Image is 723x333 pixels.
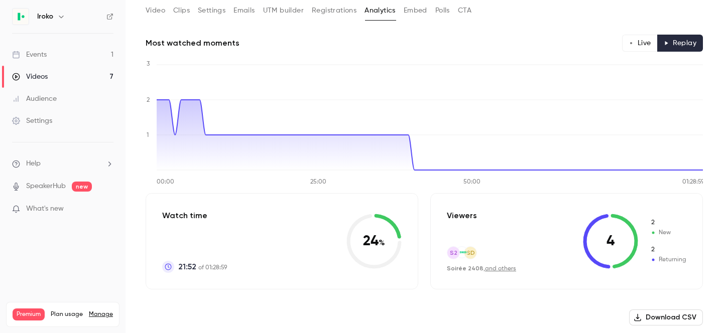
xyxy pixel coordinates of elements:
span: SD [466,248,475,257]
img: Iroko [13,9,29,25]
h2: Most watched moments [146,37,239,49]
button: Clips [173,3,190,19]
span: 21:52 [178,261,196,273]
span: Soirée 2408 [447,265,484,272]
div: Audience [12,94,57,104]
button: Settings [198,3,225,19]
span: new [72,182,92,192]
p: Viewers [447,210,477,222]
button: Download CSV [629,309,703,325]
tspan: 01:28:59 [682,179,704,185]
span: Returning [650,245,686,254]
img: iroko.eu [456,251,467,253]
span: What's new [26,204,64,214]
button: Polls [435,3,450,19]
tspan: 2 [147,97,150,103]
tspan: 1 [147,132,149,138]
button: Embed [404,3,427,19]
span: S2 [450,248,457,257]
span: New [650,218,686,227]
button: CTA [458,3,471,19]
span: Returning [650,255,686,264]
div: , [447,264,516,273]
span: New [650,228,686,237]
div: Settings [12,116,52,126]
button: Emails [233,3,255,19]
button: Analytics [365,3,396,19]
tspan: 50:00 [463,179,480,185]
span: Premium [13,308,45,320]
tspan: 3 [147,61,150,67]
button: UTM builder [263,3,304,19]
button: Live [622,35,658,52]
button: Replay [657,35,703,52]
h6: Iroko [37,12,53,22]
iframe: Noticeable Trigger [101,205,113,214]
p: of 01:28:59 [178,261,227,273]
p: Watch time [162,210,227,222]
tspan: 00:00 [157,179,174,185]
div: Videos [12,72,48,82]
div: Events [12,50,47,60]
a: Manage [89,310,113,318]
button: Registrations [312,3,356,19]
a: and others [485,266,516,272]
tspan: 25:00 [310,179,326,185]
button: Video [146,3,165,19]
a: SpeakerHub [26,181,66,192]
li: help-dropdown-opener [12,158,113,169]
span: Help [26,158,41,169]
span: Plan usage [51,310,83,318]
